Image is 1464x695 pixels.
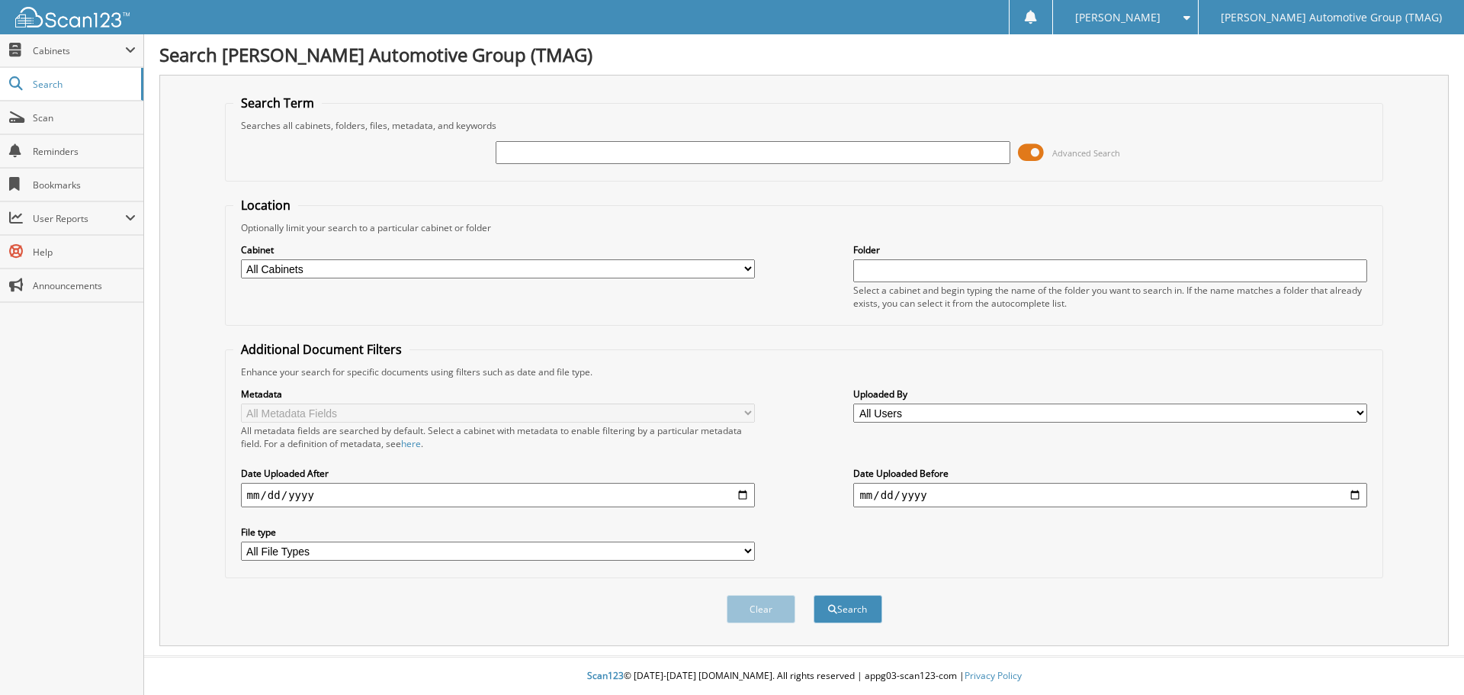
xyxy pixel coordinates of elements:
label: Date Uploaded After [241,467,755,480]
div: Select a cabinet and begin typing the name of the folder you want to search in. If the name match... [853,284,1367,310]
span: Reminders [33,145,136,158]
h1: Search [PERSON_NAME] Automotive Group (TMAG) [159,42,1449,67]
span: Announcements [33,279,136,292]
div: Searches all cabinets, folders, files, metadata, and keywords [233,119,1376,132]
span: [PERSON_NAME] Automotive Group (TMAG) [1221,13,1442,22]
div: All metadata fields are searched by default. Select a cabinet with metadata to enable filtering b... [241,424,755,450]
label: Folder [853,243,1367,256]
span: Bookmarks [33,179,136,191]
label: Uploaded By [853,388,1367,401]
a: here [401,437,421,450]
div: Optionally limit your search to a particular cabinet or folder [233,221,1376,234]
input: end [853,483,1367,507]
button: Search [814,595,882,623]
label: File type [241,526,755,539]
legend: Additional Document Filters [233,341,409,358]
span: Scan [33,111,136,124]
span: Scan123 [587,669,624,682]
div: Enhance your search for specific documents using filters such as date and file type. [233,365,1376,378]
legend: Location [233,197,298,214]
label: Date Uploaded Before [853,467,1367,480]
span: [PERSON_NAME] [1075,13,1161,22]
div: © [DATE]-[DATE] [DOMAIN_NAME]. All rights reserved | appg03-scan123-com | [144,658,1464,695]
span: Advanced Search [1052,147,1120,159]
button: Clear [727,595,795,623]
label: Metadata [241,388,755,401]
input: start [241,483,755,507]
span: User Reports [33,212,125,225]
span: Help [33,246,136,259]
label: Cabinet [241,243,755,256]
span: Cabinets [33,44,125,57]
span: Search [33,78,133,91]
a: Privacy Policy [965,669,1022,682]
legend: Search Term [233,95,322,111]
img: scan123-logo-white.svg [15,7,130,27]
